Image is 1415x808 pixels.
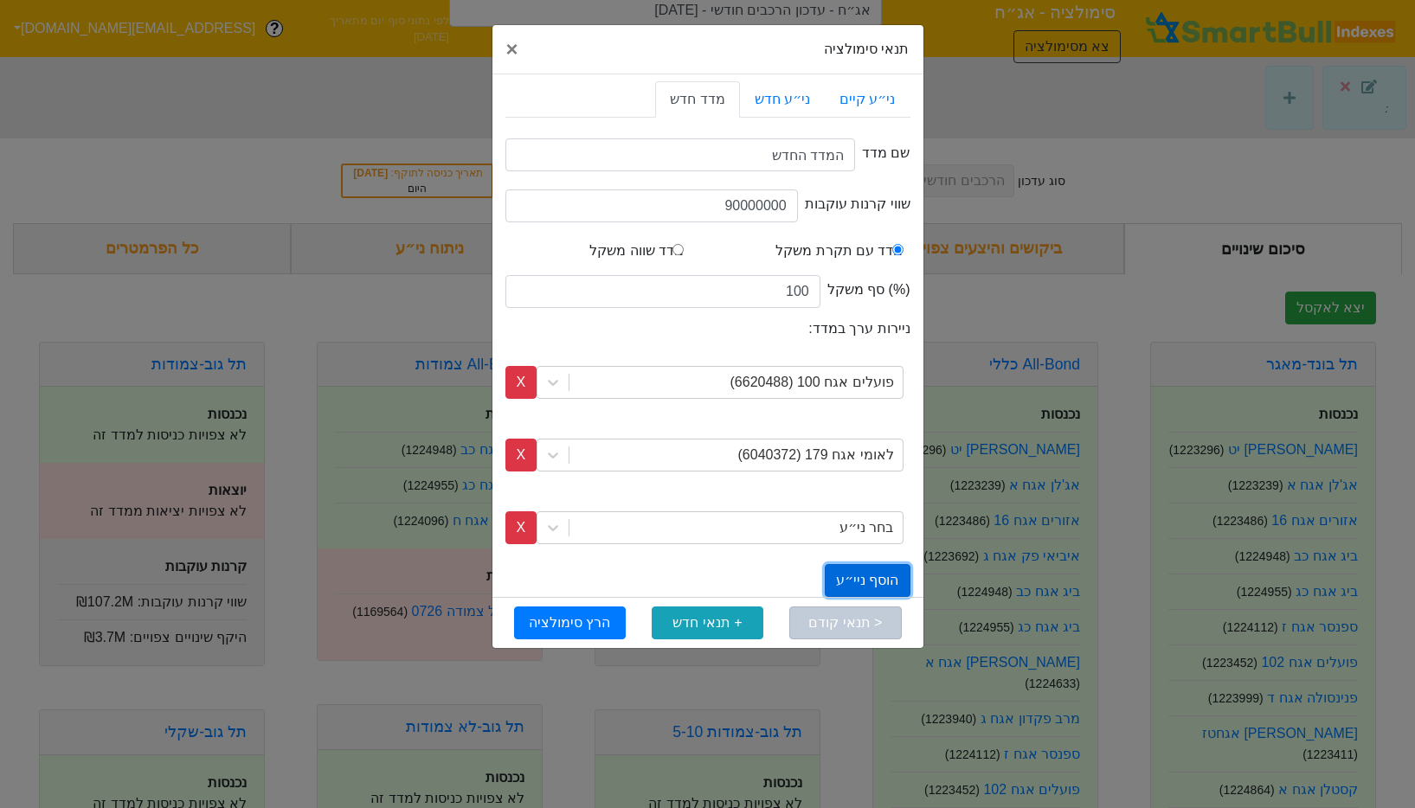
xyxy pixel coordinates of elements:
[825,564,910,597] button: הוסף ניי״ע
[827,279,910,300] label: (%) סף משקל
[505,366,537,399] button: X
[730,372,894,393] div: פועלים אגח 100 (6620488)
[652,606,763,639] button: + תנאי חדש
[805,194,910,215] label: שווי קרנות עוקבות
[740,81,825,118] a: ני״ע חדש
[589,240,684,261] label: מדד שווה משקל
[506,37,518,61] span: ×
[789,606,901,639] button: < תנאי קודם
[825,81,910,118] a: ני״ע קיים
[514,606,626,639] button: הרץ סימולציה
[775,240,903,261] label: מדד עם תקרת משקל
[839,517,893,538] div: בחר ני״ע
[808,318,910,339] label: ניירות ערך במדד :
[862,143,910,164] label: שם מדד
[738,445,894,465] div: לאומי אגח 179 (6040372)
[505,439,537,471] button: X
[655,81,739,118] a: מדד חדש
[492,25,923,74] div: תנאי סימולציה
[505,511,537,544] button: X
